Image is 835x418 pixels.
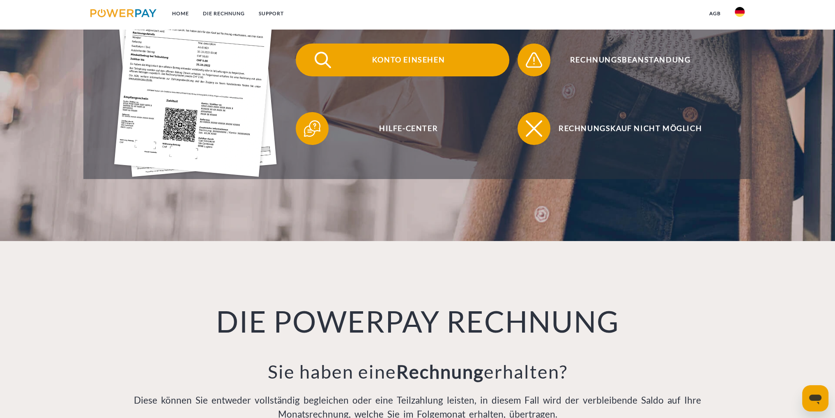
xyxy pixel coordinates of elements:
[130,303,706,340] h1: DIE POWERPAY RECHNUNG
[313,50,333,70] img: qb_search.svg
[296,44,509,76] button: Konto einsehen
[308,112,509,145] span: Hilfe-Center
[518,112,731,145] button: Rechnungskauf nicht möglich
[529,44,731,76] span: Rechnungsbeanstandung
[802,385,828,411] iframe: Schaltfläche zum Öffnen des Messaging-Fensters
[396,361,483,383] b: Rechnung
[735,7,745,17] img: de
[302,118,322,139] img: qb_help.svg
[90,9,156,17] img: logo-powerpay.svg
[130,360,706,383] h3: Sie haben eine erhalten?
[524,50,544,70] img: qb_warning.svg
[165,6,196,21] a: Home
[529,112,731,145] span: Rechnungskauf nicht möglich
[524,118,544,139] img: qb_close.svg
[518,44,731,76] button: Rechnungsbeanstandung
[252,6,291,21] a: SUPPORT
[702,6,728,21] a: agb
[196,6,252,21] a: DIE RECHNUNG
[296,112,509,145] button: Hilfe-Center
[308,44,509,76] span: Konto einsehen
